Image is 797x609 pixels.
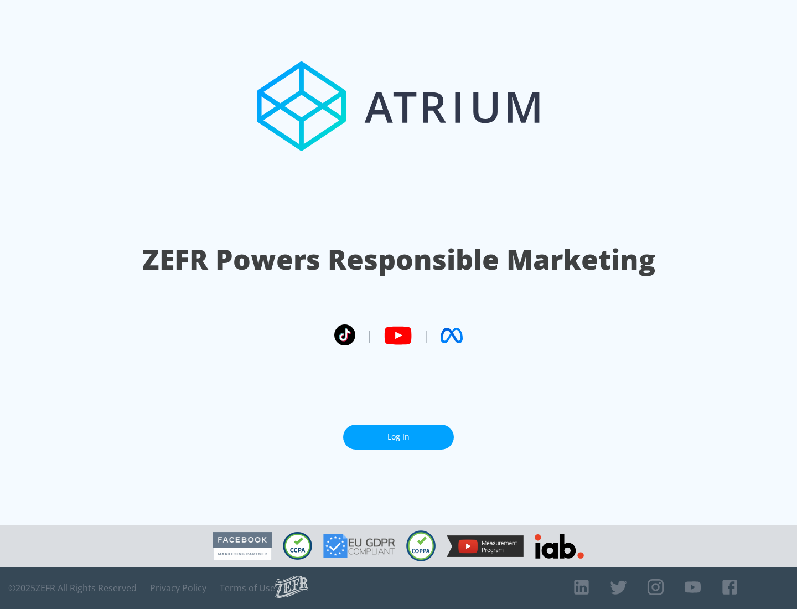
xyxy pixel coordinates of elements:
img: GDPR Compliant [323,534,395,558]
img: Facebook Marketing Partner [213,532,272,560]
a: Privacy Policy [150,582,206,593]
img: IAB [535,534,584,559]
span: | [366,327,373,344]
span: © 2025 ZEFR All Rights Reserved [8,582,137,593]
h1: ZEFR Powers Responsible Marketing [142,240,655,278]
a: Log In [343,425,454,450]
img: CCPA Compliant [283,532,312,560]
img: COPPA Compliant [406,530,436,561]
a: Terms of Use [220,582,275,593]
img: YouTube Measurement Program [447,535,524,557]
span: | [423,327,429,344]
